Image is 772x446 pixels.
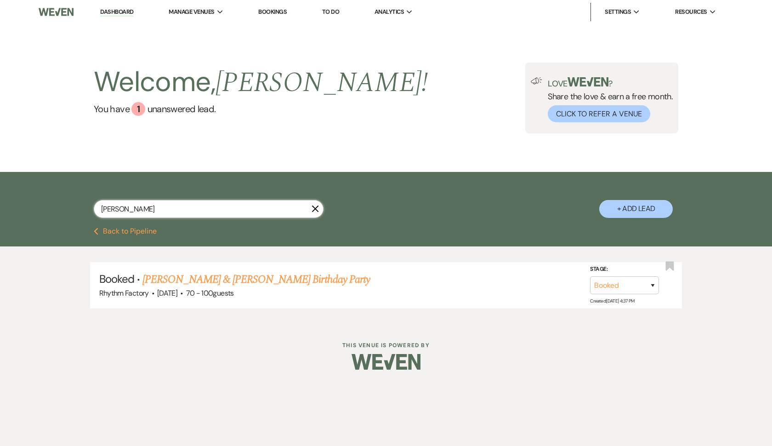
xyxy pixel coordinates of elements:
[216,62,428,104] span: [PERSON_NAME] !
[590,264,659,274] label: Stage:
[94,63,428,102] h2: Welcome,
[542,77,673,122] div: Share the love & earn a free month.
[590,298,634,304] span: Created: [DATE] 4:37 PM
[548,105,650,122] button: Click to Refer a Venue
[142,271,370,288] a: [PERSON_NAME] & [PERSON_NAME] Birthday Party
[94,200,324,218] input: Search by name, event date, email address or phone number
[39,2,74,22] img: Weven Logo
[157,288,177,298] span: [DATE]
[548,77,673,88] p: Love ?
[99,272,134,286] span: Booked
[675,7,707,17] span: Resources
[100,8,133,17] a: Dashboard
[131,102,145,116] div: 1
[99,288,149,298] span: Rhythm Factory
[186,288,234,298] span: 70 - 100 guests
[258,8,287,16] a: Bookings
[605,7,631,17] span: Settings
[94,228,157,235] button: Back to Pipeline
[352,346,420,378] img: Weven Logo
[375,7,404,17] span: Analytics
[94,102,428,116] a: You have 1 unanswered lead.
[568,77,608,86] img: weven-logo-green.svg
[169,7,214,17] span: Manage Venues
[599,200,673,218] button: + Add Lead
[531,77,542,85] img: loud-speaker-illustration.svg
[322,8,339,16] a: To Do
